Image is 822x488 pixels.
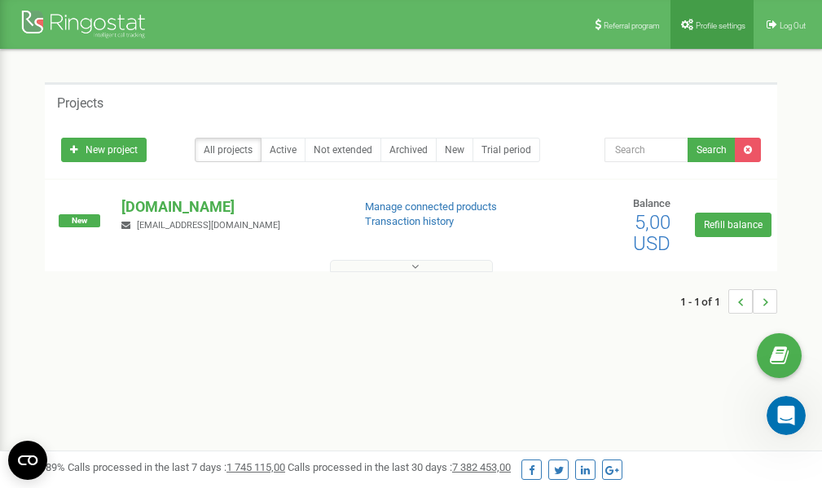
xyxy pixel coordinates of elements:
span: Referral program [604,21,660,30]
a: Not extended [305,138,381,162]
span: [EMAIL_ADDRESS][DOMAIN_NAME] [137,220,280,231]
iframe: Intercom live chat [767,396,806,435]
button: Search [688,138,736,162]
a: Refill balance [695,213,771,237]
a: New project [61,138,147,162]
input: Search [604,138,688,162]
span: Calls processed in the last 30 days : [288,461,511,473]
a: Active [261,138,306,162]
span: 1 - 1 of 1 [680,289,728,314]
button: Open CMP widget [8,441,47,480]
a: All projects [195,138,262,162]
a: Archived [380,138,437,162]
a: Trial period [473,138,540,162]
a: Manage connected products [365,200,497,213]
a: Transaction history [365,215,454,227]
h5: Projects [57,96,103,111]
span: Calls processed in the last 7 days : [68,461,285,473]
span: 5,00 USD [633,211,670,255]
p: [DOMAIN_NAME] [121,196,338,218]
span: Balance [633,197,670,209]
a: New [436,138,473,162]
span: Log Out [780,21,806,30]
u: 7 382 453,00 [452,461,511,473]
span: New [59,214,100,227]
u: 1 745 115,00 [226,461,285,473]
span: Profile settings [696,21,745,30]
nav: ... [680,273,777,330]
